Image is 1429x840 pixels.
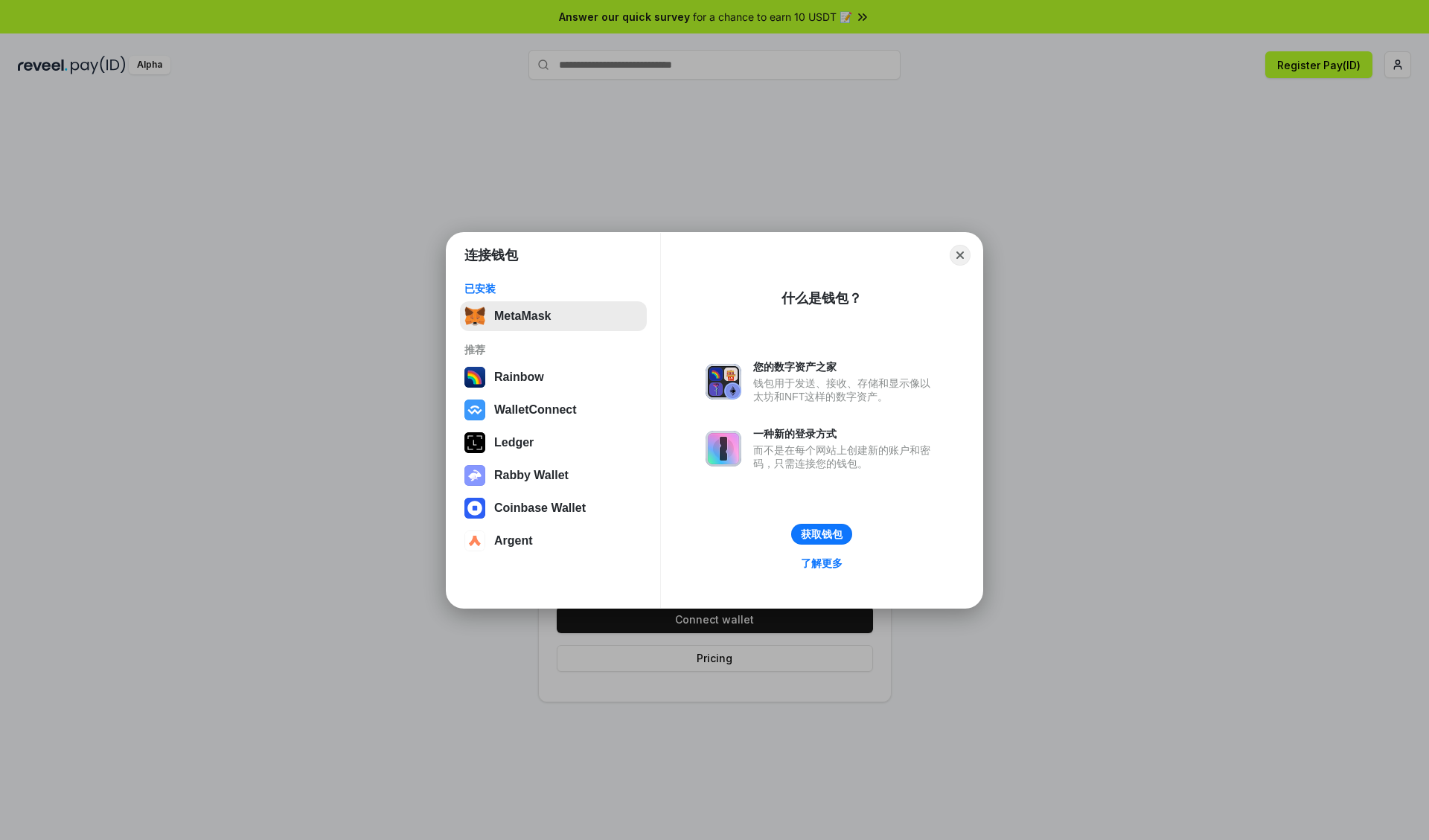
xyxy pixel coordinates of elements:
[464,282,642,295] div: 已安装
[706,364,741,400] img: svg+xml,%3Csvg%20xmlns%3D%22http%3A%2F%2Fwww.w3.org%2F2000%2Fsvg%22%20fill%3D%22none%22%20viewBox...
[950,245,971,266] button: Close
[464,465,485,486] img: svg+xml,%3Csvg%20xmlns%3D%22http%3A%2F%2Fwww.w3.org%2F2000%2Fsvg%22%20fill%3D%22none%22%20viewBox...
[460,301,647,331] button: MetaMask
[460,526,647,556] button: Argent
[464,432,485,453] img: svg+xml,%3Csvg%20xmlns%3D%22http%3A%2F%2Fwww.w3.org%2F2000%2Fsvg%22%20width%3D%2228%22%20height%3...
[460,461,647,490] button: Rabby Wallet
[460,493,647,523] button: Coinbase Wallet
[801,557,843,570] div: 了解更多
[464,367,485,388] img: svg+xml,%3Csvg%20width%3D%22120%22%20height%3D%22120%22%20viewBox%3D%220%200%20120%20120%22%20fil...
[494,403,577,417] div: WalletConnect
[464,343,642,356] div: 推荐
[494,501,586,515] div: Coinbase Wallet
[753,443,938,470] div: 而不是在每个网站上创建新的账户和密码，只需连接您的钱包。
[464,498,485,519] img: svg+xml,%3Csvg%20width%3D%2228%22%20height%3D%2228%22%20viewBox%3D%220%200%2028%2028%22%20fill%3D...
[792,554,851,573] a: 了解更多
[753,360,938,373] div: 您的数字资产之家
[494,371,544,384] div: Rainbow
[494,310,551,323] div: MetaMask
[494,436,534,449] div: Ledger
[494,469,569,482] div: Rabby Wallet
[464,306,485,327] img: svg+xml,%3Csvg%20fill%3D%22none%22%20height%3D%2233%22%20viewBox%3D%220%200%2035%2033%22%20width%...
[753,376,938,403] div: 钱包用于发送、接收、存储和显示像以太坊和NFT这样的数字资产。
[494,534,533,548] div: Argent
[464,400,485,420] img: svg+xml,%3Csvg%20width%3D%2228%22%20height%3D%2228%22%20viewBox%3D%220%200%2028%2028%22%20fill%3D...
[464,246,518,264] h1: 连接钱包
[460,428,647,458] button: Ledger
[706,431,741,467] img: svg+xml,%3Csvg%20xmlns%3D%22http%3A%2F%2Fwww.w3.org%2F2000%2Fsvg%22%20fill%3D%22none%22%20viewBox...
[460,395,647,425] button: WalletConnect
[801,528,843,541] div: 获取钱包
[460,362,647,392] button: Rainbow
[791,524,852,545] button: 获取钱包
[464,530,485,551] img: svg+xml,%3Csvg%20width%3D%2228%22%20height%3D%2228%22%20viewBox%3D%220%200%2028%2028%22%20fill%3D...
[753,427,938,440] div: 一种新的登录方式
[781,289,862,307] div: 什么是钱包？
